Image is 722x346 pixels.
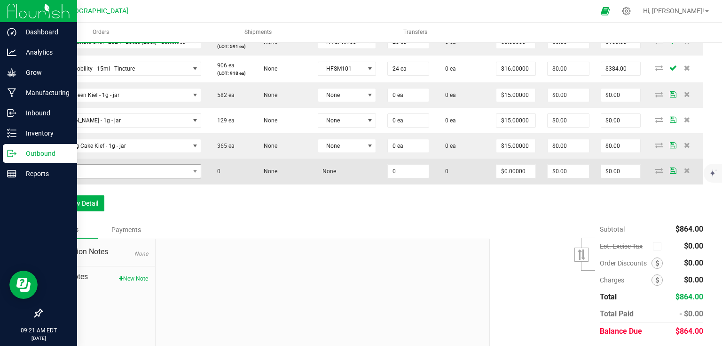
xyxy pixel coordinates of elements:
[680,142,694,148] span: Delete Order Detail
[388,89,429,102] input: 0
[601,139,640,153] input: 0
[600,327,642,336] span: Balance Due
[548,139,589,153] input: 0
[259,168,277,175] span: None
[212,168,220,175] span: 0
[595,2,616,20] span: Open Ecommerce Menu
[680,117,694,122] span: Delete Order Detail
[496,114,535,127] input: 0
[601,62,640,75] input: 0
[684,241,703,250] span: $0.00
[440,168,448,175] span: 0
[7,108,16,118] inline-svg: Inbound
[388,165,429,178] input: 0
[259,65,277,72] span: None
[7,88,16,97] inline-svg: Manufacturing
[680,91,694,97] span: Delete Order Detail
[16,168,73,179] p: Reports
[337,23,494,42] a: Transfers
[440,92,456,98] span: 0 ea
[600,309,634,318] span: Total Paid
[232,28,284,36] span: Shipments
[48,114,189,127] span: [PERSON_NAME] - 1g - jar
[16,87,73,98] p: Manufacturing
[675,327,703,336] span: $864.00
[23,23,179,42] a: Orders
[666,91,680,97] span: Save Order Detail
[440,117,456,124] span: 0 ea
[680,65,694,71] span: Delete Order Detail
[496,89,535,102] input: 0
[16,107,73,119] p: Inbound
[388,139,429,153] input: 0
[388,62,429,75] input: 0
[548,62,589,75] input: 0
[4,326,73,335] p: 09:21 AM EDT
[98,221,154,238] div: Payments
[48,62,202,76] span: NO DATA FOUND
[48,139,189,153] span: Wedding Cake Kief - 1g - jar
[7,129,16,138] inline-svg: Inventory
[7,48,16,57] inline-svg: Analytics
[600,225,625,233] span: Subtotal
[7,68,16,77] inline-svg: Grow
[80,28,122,36] span: Orders
[48,62,189,75] span: Super Mobility - 15ml - Tincture
[666,117,680,122] span: Save Order Detail
[600,276,651,284] span: Charges
[212,117,235,124] span: 129 ea
[600,292,617,301] span: Total
[64,7,128,15] span: [GEOGRAPHIC_DATA]
[48,164,202,178] span: NO DATA FOUND
[16,128,73,139] p: Inventory
[318,168,336,175] span: None
[318,114,364,127] span: None
[212,143,235,149] span: 365 ea
[600,242,649,250] span: Est. Excise Tax
[259,92,277,98] span: None
[684,258,703,267] span: $0.00
[680,38,694,44] span: Delete Order Detail
[666,65,680,71] span: Save Order Detail
[259,117,277,124] span: None
[212,70,248,77] p: (LOT: 918 ea)
[49,271,148,282] span: Order Notes
[496,62,535,75] input: 0
[643,7,704,15] span: Hi, [PERSON_NAME]!
[601,165,640,178] input: 0
[259,143,277,149] span: None
[48,89,189,102] span: Killer Queen Kief - 1g - jar
[318,62,364,75] span: HFSM101
[212,43,248,50] p: (LOT: 591 ea)
[7,27,16,37] inline-svg: Dashboard
[16,47,73,58] p: Analytics
[601,114,640,127] input: 0
[7,169,16,178] inline-svg: Reports
[496,165,535,178] input: 0
[496,139,535,153] input: 0
[666,38,680,44] span: Save Order Detail
[16,26,73,38] p: Dashboard
[679,309,703,318] span: - $0.00
[675,292,703,301] span: $864.00
[4,335,73,342] p: [DATE]
[16,67,73,78] p: Grow
[134,250,148,257] span: None
[548,165,589,178] input: 0
[440,143,456,149] span: 0 ea
[388,114,429,127] input: 0
[49,246,148,257] span: Destination Notes
[675,225,703,233] span: $864.00
[180,23,337,42] a: Shipments
[318,139,364,153] span: None
[548,114,589,127] input: 0
[7,149,16,158] inline-svg: Outbound
[620,7,632,16] div: Manage settings
[653,240,666,252] span: Calculate excise tax
[666,142,680,148] span: Save Order Detail
[16,148,73,159] p: Outbound
[9,271,38,299] iframe: Resource center
[391,28,440,36] span: Transfers
[440,65,456,72] span: 0 ea
[212,92,235,98] span: 582 ea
